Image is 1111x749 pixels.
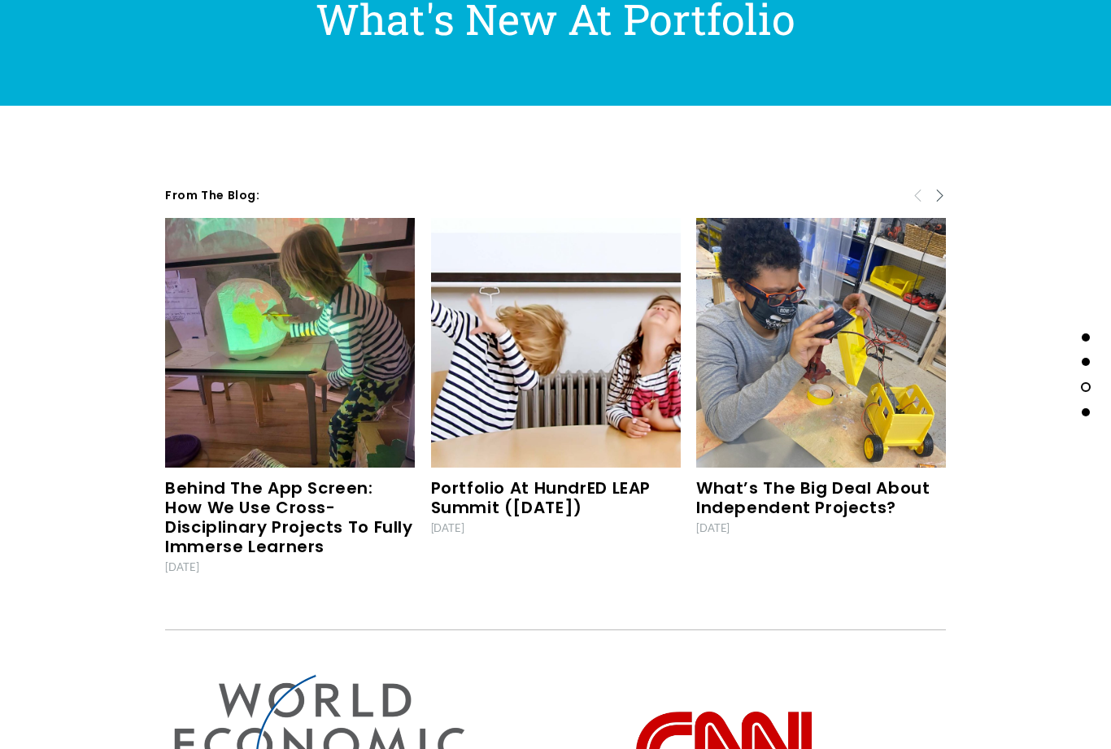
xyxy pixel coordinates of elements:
span: Next [933,187,946,202]
time: [DATE] [431,520,464,535]
time: [DATE] [165,560,198,574]
span: Previous [912,187,925,202]
a: What’s the big deal about Independent Projects? [696,476,930,523]
a: Behind the App Screen: How we use Cross-disciplinary Projects to fully immerse learners [165,476,413,562]
img: What’s the big deal about Independent Projects? [696,218,946,551]
img: Behind the App Screen: How we use Cross-disciplinary Projects to fully immerse learners [165,218,415,551]
a: Portfolio at HundrED LEAP Summit ([DATE]) [431,476,651,523]
time: [DATE] [696,520,730,535]
a: Portfolio at HundrED LEAP Summit (May 2022) [431,218,681,468]
a: What’s the big deal about Independent Projects? [696,218,946,468]
img: Portfolio at HundrED LEAP Summit (May 2022) [319,218,791,468]
span: from the blog: [165,187,260,206]
a: Behind the App Screen: How we use Cross-disciplinary Projects to fully immerse learners [165,218,415,468]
